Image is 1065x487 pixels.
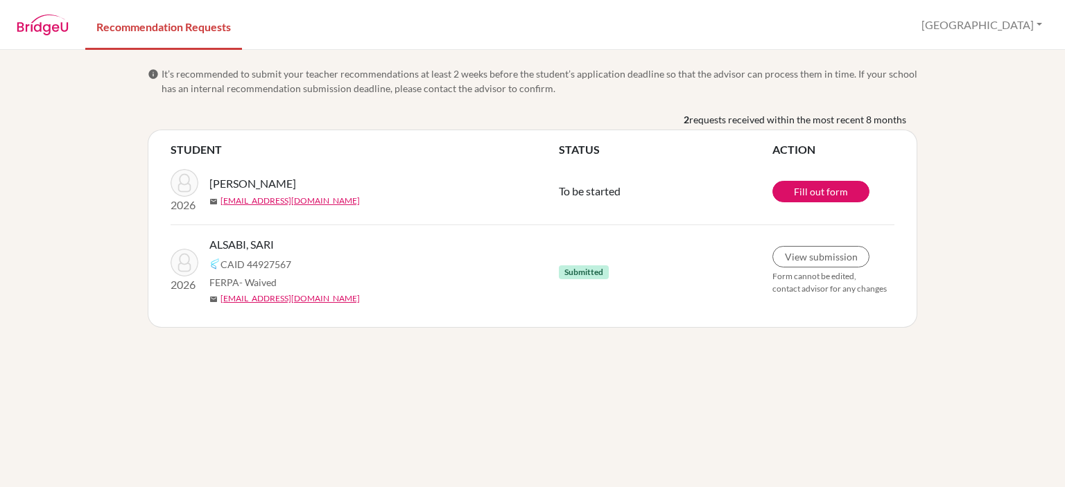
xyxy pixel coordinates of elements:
a: [EMAIL_ADDRESS][DOMAIN_NAME] [220,292,360,305]
p: 2026 [171,197,198,213]
span: mail [209,197,218,206]
a: View submission [772,246,869,267]
a: Recommendation Requests [85,2,242,50]
span: mail [209,295,218,303]
th: STUDENT [171,141,559,158]
span: CAID 44927567 [220,257,291,272]
span: ALSABI, SARI [209,236,274,253]
span: info [148,69,159,80]
button: [GEOGRAPHIC_DATA] [915,12,1048,38]
span: To be started [559,184,621,197]
img: Common App logo [209,258,220,269]
span: Submitted [559,265,609,279]
p: Form cannot be edited, contact advisor for any changes [772,270,894,295]
span: It’s recommended to submit your teacher recommendations at least 2 weeks before the student’s app... [162,67,917,96]
span: requests received within the most recent 8 months [689,112,906,127]
a: [EMAIL_ADDRESS][DOMAIN_NAME] [220,195,360,207]
b: 2 [684,112,689,127]
img: BridgeU logo [17,15,69,35]
img: ALSABI, SARI [171,249,198,276]
span: - Waived [239,276,277,288]
th: ACTION [772,141,894,158]
span: [PERSON_NAME] [209,175,296,192]
th: STATUS [559,141,772,158]
p: 2026 [171,276,198,293]
a: Fill out form [772,181,869,202]
img: ALZIR, KAREEM [171,169,198,197]
span: FERPA [209,275,277,290]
